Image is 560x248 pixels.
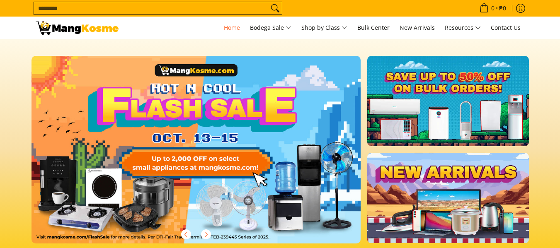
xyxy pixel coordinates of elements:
a: New Arrivals [395,17,439,39]
span: Shop by Class [301,23,347,33]
a: Shop by Class [297,17,352,39]
nav: Main Menu [127,17,525,39]
span: Home [224,24,240,31]
span: • [477,4,509,13]
a: Resources [441,17,485,39]
img: Mang Kosme: Your Home Appliances Warehouse Sale Partner! [36,21,119,35]
a: Home [220,17,244,39]
a: Bulk Center [353,17,394,39]
button: Search [269,2,282,14]
span: ₱0 [498,5,507,11]
button: Previous [177,225,195,243]
span: Bodega Sale [250,23,291,33]
a: Contact Us [487,17,525,39]
span: Contact Us [491,24,521,31]
span: 0 [490,5,496,11]
a: Bodega Sale [246,17,296,39]
span: New Arrivals [400,24,435,31]
span: Resources [445,23,481,33]
button: Next [197,225,215,243]
span: Bulk Center [357,24,390,31]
